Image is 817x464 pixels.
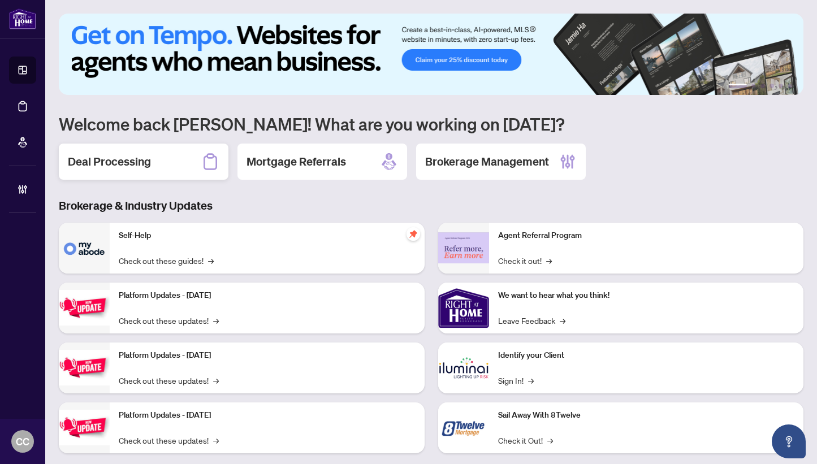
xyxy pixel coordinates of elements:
[59,198,803,214] h3: Brokerage & Industry Updates
[59,290,110,326] img: Platform Updates - July 21, 2025
[9,8,36,29] img: logo
[59,14,803,95] img: Slide 0
[729,84,747,88] button: 1
[438,283,489,333] img: We want to hear what you think!
[208,254,214,267] span: →
[213,434,219,446] span: →
[119,314,219,327] a: Check out these updates!→
[213,314,219,327] span: →
[119,289,416,302] p: Platform Updates - [DATE]
[772,424,806,458] button: Open asap
[528,374,534,387] span: →
[498,349,795,362] p: Identify your Client
[498,374,534,387] a: Sign In!→
[498,409,795,422] p: Sail Away With 8Twelve
[438,342,489,393] img: Identify your Client
[407,227,420,241] span: pushpin
[438,232,489,263] img: Agent Referral Program
[547,434,553,446] span: →
[119,349,416,362] p: Platform Updates - [DATE]
[59,350,110,385] img: Platform Updates - July 8, 2025
[119,409,416,422] p: Platform Updates - [DATE]
[498,229,795,242] p: Agent Referral Program
[68,154,151,170] h2: Deal Processing
[425,154,549,170] h2: Brokerage Management
[546,254,552,267] span: →
[560,314,565,327] span: →
[119,229,416,242] p: Self-Help
[770,84,774,88] button: 4
[498,434,553,446] a: Check it Out!→
[498,314,565,327] a: Leave Feedback→
[119,374,219,387] a: Check out these updates!→
[498,254,552,267] a: Check it out!→
[119,254,214,267] a: Check out these guides!→
[59,223,110,274] img: Self-Help
[59,410,110,445] img: Platform Updates - June 23, 2025
[119,434,219,446] a: Check out these updates!→
[751,84,756,88] button: 2
[779,84,783,88] button: 5
[438,402,489,453] img: Sail Away With 8Twelve
[788,84,792,88] button: 6
[247,154,346,170] h2: Mortgage Referrals
[16,433,29,449] span: CC
[59,113,803,135] h1: Welcome back [PERSON_NAME]! What are you working on [DATE]?
[213,374,219,387] span: →
[498,289,795,302] p: We want to hear what you think!
[760,84,765,88] button: 3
